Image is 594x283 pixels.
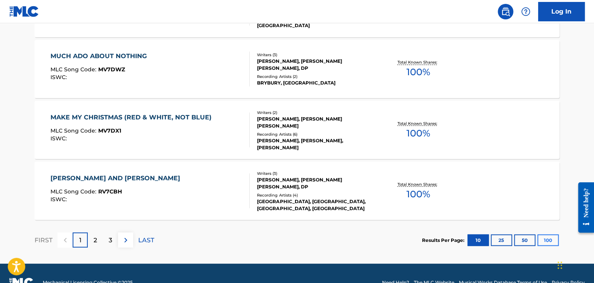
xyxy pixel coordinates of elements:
span: ISWC : [50,195,69,202]
span: RV7CBH [98,188,122,195]
iframe: Chat Widget [555,246,594,283]
img: help [521,7,530,16]
span: 100 % [406,187,430,201]
a: [PERSON_NAME] AND [PERSON_NAME]MLC Song Code:RV7CBHISWC:Writers (3)[PERSON_NAME], [PERSON_NAME] [... [35,162,559,220]
img: search [501,7,510,16]
span: ISWC : [50,74,69,81]
p: 3 [109,235,112,245]
div: [PERSON_NAME], [PERSON_NAME] [PERSON_NAME], DP [257,176,374,190]
a: MUCH ADO ABOUT NOTHINGMLC Song Code:MV7DWZISWC:Writers (3)[PERSON_NAME], [PERSON_NAME] [PERSON_NA... [35,40,559,98]
span: MLC Song Code : [50,127,98,134]
button: 25 [491,234,512,246]
p: Results Per Page: [422,236,466,243]
span: 100 % [406,65,430,79]
div: Виджет чата [555,246,594,283]
p: 2 [94,235,97,245]
button: 50 [514,234,535,246]
div: Перетащить [558,254,562,277]
p: Total Known Shares: [397,181,439,187]
p: FIRST [35,235,52,245]
div: [PERSON_NAME] AND [PERSON_NAME] [50,173,184,183]
span: ISWC : [50,135,69,141]
div: Writers ( 3 ) [257,52,374,58]
span: MV7DWZ [98,66,125,73]
div: BRYBURY, [GEOGRAPHIC_DATA] [257,79,374,86]
button: 100 [537,234,559,246]
p: Total Known Shares: [397,59,439,65]
a: Log In [538,2,585,21]
span: MV7DX1 [98,127,121,134]
div: Recording Artists ( 6 ) [257,131,374,137]
span: MLC Song Code : [50,188,98,195]
a: MAKE MY CHRISTMAS (RED & WHITE, NOT BLUE)MLC Song Code:MV7DX1ISWC:Writers (2)[PERSON_NAME], [PERS... [35,101,559,159]
p: 1 [79,235,82,245]
div: Recording Artists ( 4 ) [257,192,374,198]
div: MAKE MY CHRISTMAS (RED & WHITE, NOT BLUE) [50,112,215,122]
span: MLC Song Code : [50,66,98,73]
div: Help [518,4,533,19]
img: MLC Logo [9,6,39,17]
a: Public Search [498,4,513,19]
div: Writers ( 2 ) [257,109,374,115]
div: [GEOGRAPHIC_DATA], [GEOGRAPHIC_DATA], [GEOGRAPHIC_DATA], [GEOGRAPHIC_DATA] [257,198,374,212]
button: 10 [467,234,489,246]
p: Total Known Shares: [397,120,439,126]
p: LAST [138,235,154,245]
div: [PERSON_NAME], [PERSON_NAME] [PERSON_NAME], DP [257,58,374,72]
div: [PERSON_NAME], [PERSON_NAME] [PERSON_NAME] [257,115,374,129]
span: 100 % [406,126,430,140]
div: MUCH ADO ABOUT NOTHING [50,52,151,61]
iframe: Resource Center [572,176,594,239]
div: Writers ( 3 ) [257,170,374,176]
img: right [121,235,130,245]
div: [PERSON_NAME], [PERSON_NAME], [PERSON_NAME] [257,137,374,151]
div: Recording Artists ( 2 ) [257,74,374,79]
